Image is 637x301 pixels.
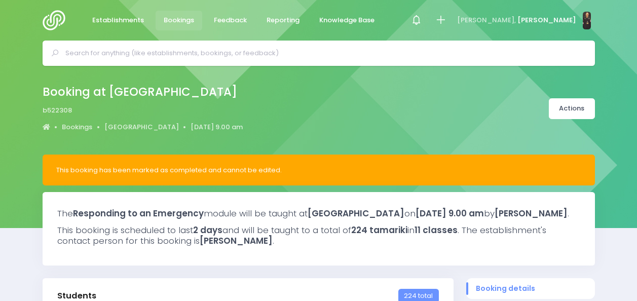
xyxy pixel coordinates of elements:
[200,235,273,247] strong: [PERSON_NAME]
[583,12,591,29] img: N
[156,11,203,30] a: Bookings
[416,207,484,219] strong: [DATE] 9.00 am
[73,207,204,219] strong: Responding to an Emergency
[308,207,404,219] strong: [GEOGRAPHIC_DATA]
[84,11,153,30] a: Establishments
[56,165,581,175] div: This booking has been marked as completed and cannot be edited.
[43,85,237,99] h2: Booking at [GEOGRAPHIC_DATA]
[206,11,255,30] a: Feedback
[351,224,407,236] strong: 224 tamariki
[57,291,96,301] h3: Students
[476,283,585,294] span: Booking details
[57,225,580,246] h3: This booking is scheduled to last and will be taught to a total of in . The establishment's conta...
[65,46,581,61] input: Search for anything (like establishments, bookings, or feedback)
[104,122,179,132] a: [GEOGRAPHIC_DATA]
[517,15,576,25] span: [PERSON_NAME]
[92,15,144,25] span: Establishments
[549,98,595,119] a: Actions
[258,11,308,30] a: Reporting
[57,208,580,218] h3: The module will be taught at on by .
[164,15,194,25] span: Bookings
[191,122,243,132] a: [DATE] 9.00 am
[319,15,374,25] span: Knowledge Base
[267,15,299,25] span: Reporting
[214,15,247,25] span: Feedback
[43,10,71,30] img: Logo
[466,278,595,299] a: Booking details
[311,11,383,30] a: Knowledge Base
[62,122,92,132] a: Bookings
[193,224,222,236] strong: 2 days
[457,15,516,25] span: [PERSON_NAME],
[415,224,458,236] strong: 11 classes
[43,105,72,116] span: b522308
[495,207,568,219] strong: [PERSON_NAME]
